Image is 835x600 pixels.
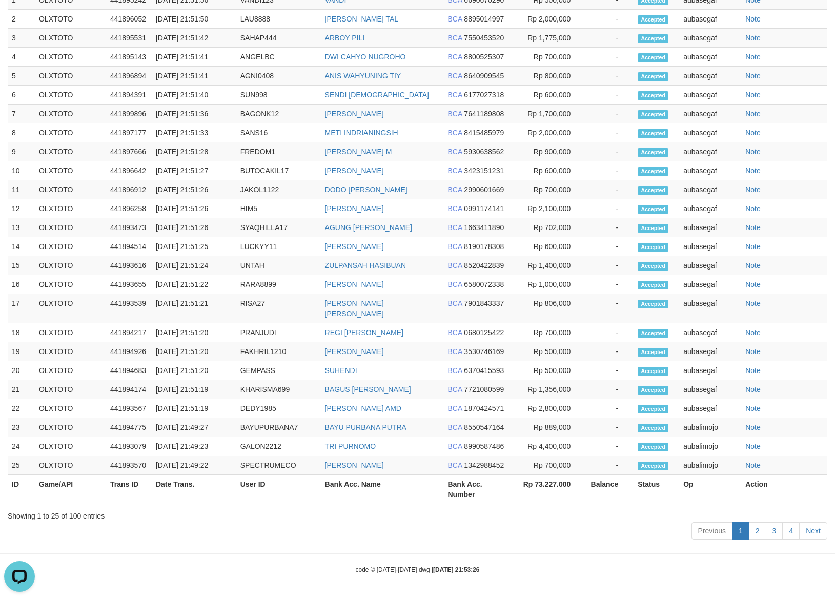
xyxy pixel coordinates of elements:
td: 15 [8,256,35,275]
a: Note [745,91,761,99]
td: - [586,237,634,256]
td: aubasegaf [679,142,741,161]
span: Accepted [638,91,668,100]
td: RARA8899 [236,275,321,294]
td: 2 [8,10,35,29]
a: ARBOY PILI [325,34,365,42]
span: Copy 6580072338 to clipboard [464,280,504,288]
td: 12 [8,199,35,218]
span: Copy 5930638562 to clipboard [464,148,504,156]
td: - [586,361,634,380]
td: - [586,67,634,86]
a: SENDI [DEMOGRAPHIC_DATA] [325,91,429,99]
td: BUTOCAKIL17 [236,161,321,180]
td: Rp 1,700,000 [515,105,586,123]
a: Note [745,404,761,412]
span: Accepted [638,129,668,138]
a: [PERSON_NAME] TAL [325,15,398,23]
td: aubasegaf [679,275,741,294]
td: Rp 1,775,000 [515,29,586,48]
a: Next [799,522,827,540]
a: Note [745,53,761,61]
a: [PERSON_NAME] [325,167,384,175]
td: 14 [8,237,35,256]
a: AGUNG [PERSON_NAME] [325,223,412,232]
td: aubasegaf [679,323,741,342]
td: JAKOL1122 [236,180,321,199]
td: - [586,86,634,105]
td: OLXTOTO [35,294,106,323]
td: aubasegaf [679,161,741,180]
a: DODO [PERSON_NAME] [325,185,408,194]
a: DWI CAHYO NUGROHO [325,53,406,61]
td: 441893655 [106,275,152,294]
td: [DATE] 21:51:21 [152,294,236,323]
td: [DATE] 21:51:33 [152,123,236,142]
span: Copy 8800525307 to clipboard [464,53,504,61]
td: 22 [8,399,35,418]
span: Copy 7721080599 to clipboard [464,385,504,394]
span: BCA [447,242,462,251]
td: aubasegaf [679,361,741,380]
span: BCA [447,110,462,118]
td: GEMPASS [236,361,321,380]
td: aubasegaf [679,29,741,48]
td: OLXTOTO [35,256,106,275]
td: 441896894 [106,67,152,86]
td: 6 [8,86,35,105]
a: 4 [782,522,800,540]
td: aubasegaf [679,294,741,323]
td: aubasegaf [679,237,741,256]
td: 13 [8,218,35,237]
td: 441896258 [106,199,152,218]
td: DEDY1985 [236,399,321,418]
td: OLXTOTO [35,218,106,237]
td: 21 [8,380,35,399]
span: BCA [447,328,462,337]
a: Note [745,167,761,175]
td: OLXTOTO [35,361,106,380]
td: Rp 700,000 [515,48,586,67]
td: PRANJUDI [236,323,321,342]
a: REGI [PERSON_NAME] [325,328,403,337]
td: OLXTOTO [35,380,106,399]
td: 5 [8,67,35,86]
td: [DATE] 21:51:19 [152,380,236,399]
td: Rp 702,000 [515,218,586,237]
td: 441896052 [106,10,152,29]
td: 441894514 [106,237,152,256]
td: 441894174 [106,380,152,399]
td: - [586,161,634,180]
td: 8 [8,123,35,142]
a: Note [745,347,761,356]
span: Copy 1870424571 to clipboard [464,404,504,412]
span: BCA [447,185,462,194]
td: SYAQHILLA17 [236,218,321,237]
a: [PERSON_NAME] [325,110,384,118]
td: - [586,275,634,294]
a: [PERSON_NAME] [PERSON_NAME] [325,299,384,318]
a: [PERSON_NAME] M [325,148,392,156]
td: 441893567 [106,399,152,418]
td: [DATE] 21:51:19 [152,399,236,418]
td: - [586,180,634,199]
a: [PERSON_NAME] [325,347,384,356]
td: [DATE] 21:51:26 [152,180,236,199]
td: [DATE] 21:51:42 [152,29,236,48]
a: TRI PURNOMO [325,442,376,450]
span: BCA [447,223,462,232]
td: Rp 500,000 [515,342,586,361]
span: Accepted [638,15,668,24]
td: OLXTOTO [35,161,106,180]
td: Rp 1,356,000 [515,380,586,399]
span: BCA [447,167,462,175]
a: [PERSON_NAME] [325,280,384,288]
a: Note [745,148,761,156]
td: aubasegaf [679,48,741,67]
a: Note [745,15,761,23]
td: OLXTOTO [35,275,106,294]
td: 441894926 [106,342,152,361]
td: Rp 1,400,000 [515,256,586,275]
span: Copy 3530746169 to clipboard [464,347,504,356]
td: 9 [8,142,35,161]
